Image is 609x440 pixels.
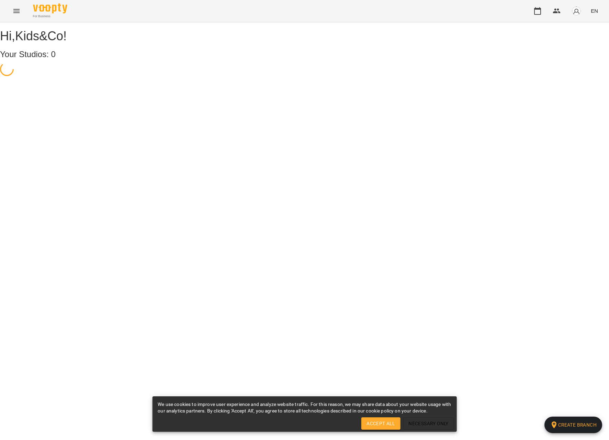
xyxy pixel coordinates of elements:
span: 0 [51,50,56,59]
button: EN [588,4,601,17]
span: For Business [33,14,67,19]
span: EN [591,7,598,14]
img: avatar_s.png [572,6,581,16]
img: Voopty Logo [33,3,67,13]
button: Menu [8,3,25,19]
